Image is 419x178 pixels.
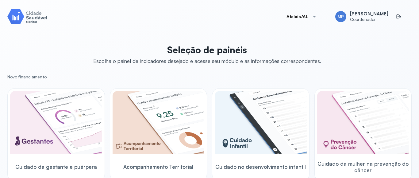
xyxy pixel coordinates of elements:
img: child-development.png [215,91,307,154]
span: MP [338,14,344,19]
small: Novo financiamento [7,74,412,80]
span: Acompanhamento Territorial [123,164,193,170]
span: Coordenador [350,17,388,22]
span: Cuidado no desenvolvimento infantil [215,164,306,170]
p: Seleção de painéis [93,44,321,55]
img: territorial-monitoring.png [113,91,205,154]
button: Atalaia/AL [279,10,325,23]
img: pregnants.png [10,91,102,154]
img: woman-cancer-prevention-care.png [317,91,409,154]
div: Escolha o painel de indicadores desejado e acesse seu módulo e as informações correspondentes. [93,58,321,64]
span: Cuidado da gestante e puérpera [15,164,97,170]
span: Cuidado da mulher na prevenção do câncer [317,160,409,174]
span: [PERSON_NAME] [350,11,388,17]
img: Logotipo do produto Monitor [7,8,47,25]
